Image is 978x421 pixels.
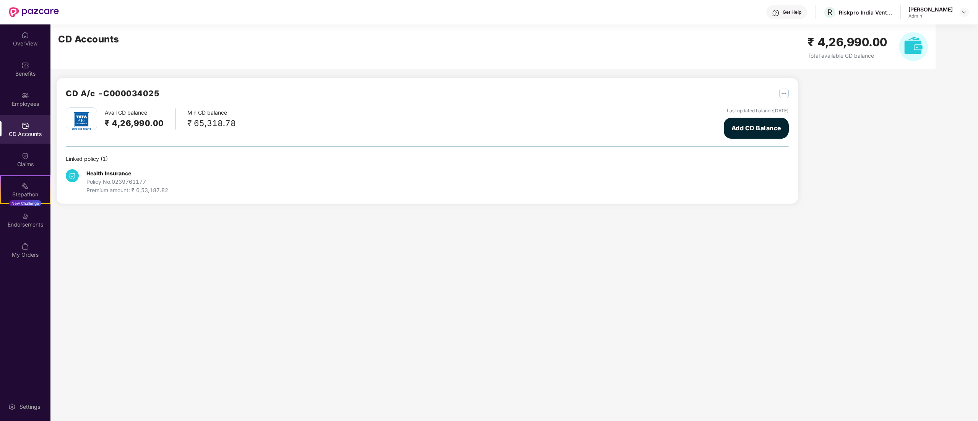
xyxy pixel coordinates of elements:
[105,117,164,130] h2: ₹ 4,26,990.00
[86,178,168,186] div: Policy No. 0239761177
[86,170,131,176] b: Health Insurance
[908,13,953,19] div: Admin
[68,108,95,134] img: tatag.png
[727,107,789,115] div: Last updated balance [DATE]
[187,117,236,130] div: ₹ 65,318.78
[66,87,159,100] h2: CD A/c - C000034025
[961,9,967,15] img: svg+xml;base64,PHN2ZyBpZD0iRHJvcGRvd24tMzJ4MzIiIHhtbG5zPSJodHRwOi8vd3d3LnczLm9yZy8yMDAwL3N2ZyIgd2...
[21,152,29,160] img: svg+xml;base64,PHN2ZyBpZD0iQ2xhaW0iIHhtbG5zPSJodHRwOi8vd3d3LnczLm9yZy8yMDAwL3N2ZyIgd2lkdGg9IjIwIi...
[21,212,29,220] img: svg+xml;base64,PHN2ZyBpZD0iRW5kb3JzZW1lbnRzIiB4bWxucz0iaHR0cDovL3d3dy53My5vcmcvMjAwMC9zdmciIHdpZH...
[105,108,176,130] div: Avail CD balance
[772,9,780,17] img: svg+xml;base64,PHN2ZyBpZD0iSGVscC0zMngzMiIgeG1sbnM9Imh0dHA6Ly93d3cudzMub3JnLzIwMDAvc3ZnIiB3aWR0aD...
[21,182,29,190] img: svg+xml;base64,PHN2ZyB4bWxucz0iaHR0cDovL3d3dy53My5vcmcvMjAwMC9zdmciIHdpZHRoPSIyMSIgaGVpZ2h0PSIyMC...
[839,9,892,16] div: Riskpro India Ventures Private Limited
[783,9,801,15] div: Get Help
[9,200,41,206] div: New Challenge
[86,186,168,194] div: Premium amount: ₹ 6,53,187.82
[17,403,42,411] div: Settings
[187,108,236,130] div: Min CD balance
[724,118,788,139] button: Add CD Balance
[731,123,781,133] span: Add CD Balance
[899,32,928,61] img: svg+xml;base64,PHN2ZyB4bWxucz0iaHR0cDovL3d3dy53My5vcmcvMjAwMC9zdmciIHhtbG5zOnhsaW5rPSJodHRwOi8vd3...
[21,243,29,250] img: svg+xml;base64,PHN2ZyBpZD0iTXlfT3JkZXJzIiBkYXRhLW5hbWU9Ik15IE9yZGVycyIgeG1sbnM9Imh0dHA6Ly93d3cudz...
[908,6,953,13] div: [PERSON_NAME]
[66,169,79,182] img: svg+xml;base64,PHN2ZyB4bWxucz0iaHR0cDovL3d3dy53My5vcmcvMjAwMC9zdmciIHdpZHRoPSIzNCIgaGVpZ2h0PSIzNC...
[807,33,887,51] h2: ₹ 4,26,990.00
[779,89,789,98] img: svg+xml;base64,PHN2ZyB4bWxucz0iaHR0cDovL3d3dy53My5vcmcvMjAwMC9zdmciIHdpZHRoPSIyNSIgaGVpZ2h0PSIyNS...
[58,32,119,47] h2: CD Accounts
[21,122,29,130] img: svg+xml;base64,PHN2ZyBpZD0iQ0RfQWNjb3VudHMiIGRhdGEtbmFtZT0iQ0QgQWNjb3VudHMiIHhtbG5zPSJodHRwOi8vd3...
[8,403,16,411] img: svg+xml;base64,PHN2ZyBpZD0iU2V0dGluZy0yMHgyMCIgeG1sbnM9Imh0dHA6Ly93d3cudzMub3JnLzIwMDAvc3ZnIiB3aW...
[1,191,50,198] div: Stepathon
[21,92,29,99] img: svg+xml;base64,PHN2ZyBpZD0iRW1wbG95ZWVzIiB4bWxucz0iaHR0cDovL3d3dy53My5vcmcvMjAwMC9zdmciIHdpZHRoPS...
[21,62,29,69] img: svg+xml;base64,PHN2ZyBpZD0iQmVuZWZpdHMiIHhtbG5zPSJodHRwOi8vd3d3LnczLm9yZy8yMDAwL3N2ZyIgd2lkdGg9Ij...
[807,52,874,59] span: Total available CD balance
[9,7,59,17] img: New Pazcare Logo
[66,155,789,163] div: Linked policy ( 1 )
[827,8,832,17] span: R
[21,31,29,39] img: svg+xml;base64,PHN2ZyBpZD0iSG9tZSIgeG1sbnM9Imh0dHA6Ly93d3cudzMub3JnLzIwMDAvc3ZnIiB3aWR0aD0iMjAiIG...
